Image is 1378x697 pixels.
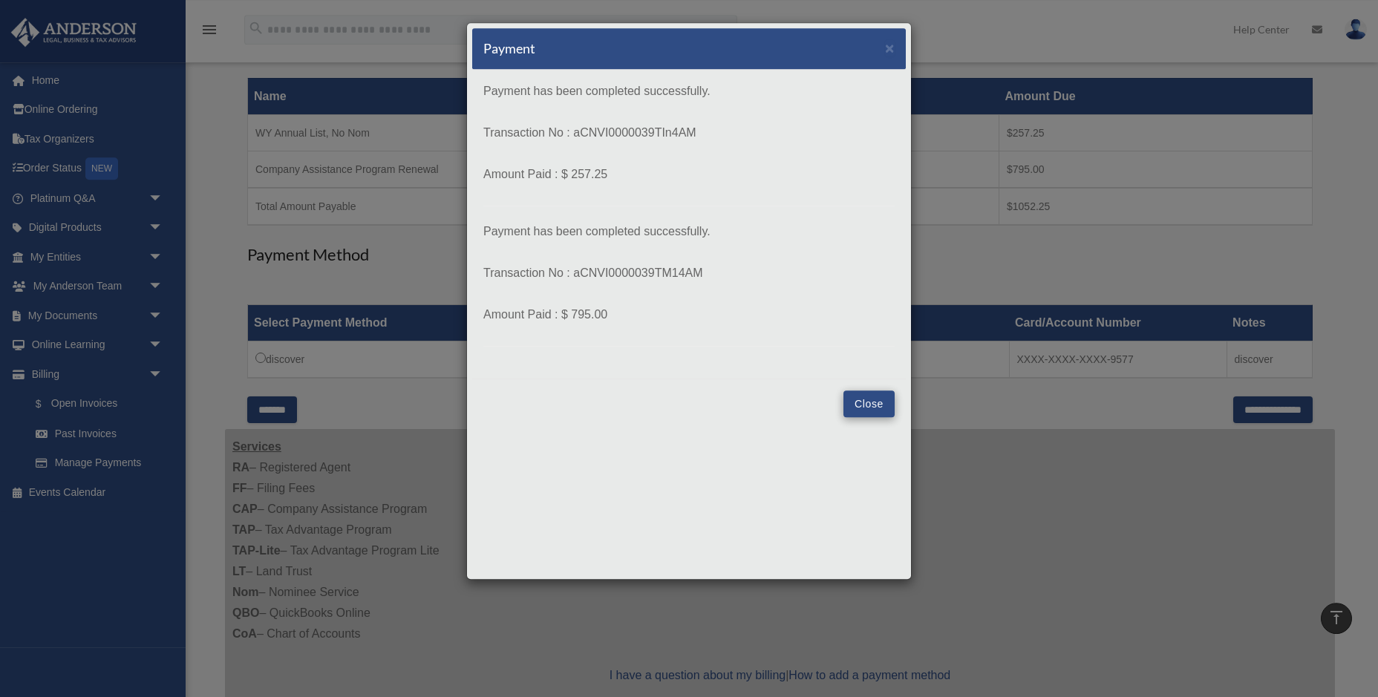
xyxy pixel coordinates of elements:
[483,263,895,284] p: Transaction No : aCNVI0000039TM14AM
[483,81,895,102] p: Payment has been completed successfully.
[483,304,895,325] p: Amount Paid : $ 795.00
[885,39,895,56] span: ×
[483,122,895,143] p: Transaction No : aCNVI0000039TIn4AM
[483,221,895,242] p: Payment has been completed successfully.
[483,164,895,185] p: Amount Paid : $ 257.25
[843,390,895,417] button: Close
[885,40,895,56] button: Close
[483,39,535,58] h5: Payment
